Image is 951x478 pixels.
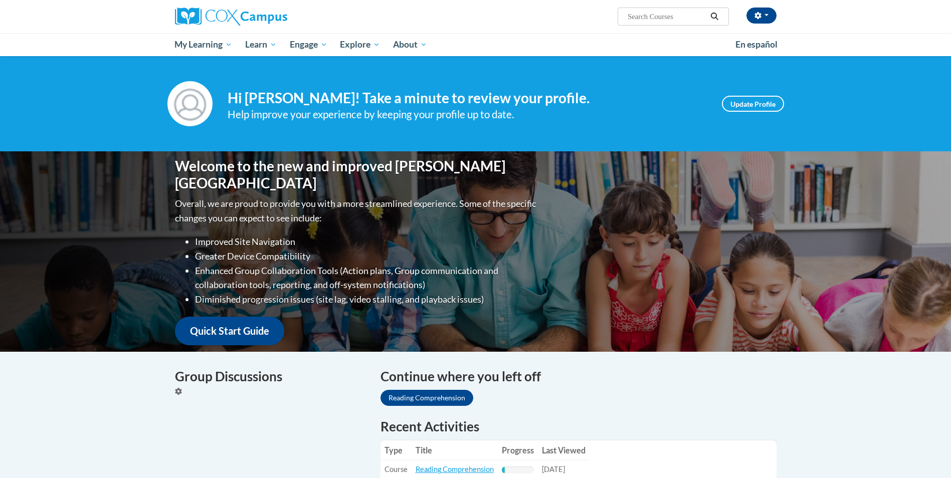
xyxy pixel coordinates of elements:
[498,440,538,460] th: Progress
[175,367,365,386] h4: Group Discussions
[175,8,287,26] img: Cox Campus
[283,33,334,56] a: Engage
[175,317,284,345] a: Quick Start Guide
[195,292,538,307] li: Diminished progression issues (site lag, video stalling, and playback issues)
[627,11,707,23] input: Search Courses
[542,465,565,473] span: [DATE]
[245,39,277,51] span: Learn
[416,465,494,473] a: Reading Comprehension
[340,39,380,51] span: Explore
[195,249,538,264] li: Greater Device Compatibility
[729,34,784,55] a: En español
[735,39,778,50] span: En español
[381,390,473,406] a: Reading Comprehension
[195,264,538,293] li: Enhanced Group Collaboration Tools (Action plans, Group communication and collaboration tools, re...
[175,158,538,191] h1: Welcome to the new and improved [PERSON_NAME][GEOGRAPHIC_DATA]
[333,33,387,56] a: Explore
[412,440,498,460] th: Title
[174,39,232,51] span: My Learning
[167,81,213,126] img: Profile Image
[385,465,408,473] span: Course
[290,39,327,51] span: Engage
[175,196,538,225] p: Overall, we are proud to provide you with a more streamlined experience. Some of the specific cha...
[195,234,538,249] li: Improved Site Navigation
[239,33,283,56] a: Learn
[707,11,722,23] button: Search
[160,33,792,56] div: Main menu
[538,440,590,460] th: Last Viewed
[746,8,777,24] button: Account Settings
[381,367,777,386] h4: Continue where you left off
[175,8,365,26] a: Cox Campus
[722,96,784,112] a: Update Profile
[381,417,777,435] h1: Recent Activities
[168,33,239,56] a: My Learning
[387,33,434,56] a: About
[502,466,505,473] div: Progress, %
[228,90,707,107] h4: Hi [PERSON_NAME]! Take a minute to review your profile.
[381,440,412,460] th: Type
[228,106,707,123] div: Help improve your experience by keeping your profile up to date.
[393,39,427,51] span: About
